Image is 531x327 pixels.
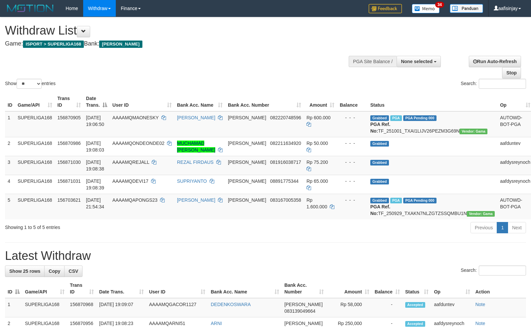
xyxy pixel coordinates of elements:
th: Bank Acc. Number: activate to sort column ascending [282,279,327,298]
a: Run Auto-Refresh [469,56,521,67]
td: 1 [5,298,22,317]
span: Grabbed [370,115,389,121]
span: Copy [49,269,60,274]
span: PGA Pending [403,115,437,121]
a: SUPRIYANTO [177,178,207,184]
span: [PERSON_NAME] [284,302,323,307]
span: [PERSON_NAME] [228,115,266,120]
span: CSV [69,269,78,274]
span: Copy 082220748596 to clipboard [270,115,301,120]
td: 156870968 [67,298,96,317]
a: Note [475,321,485,326]
span: PGA Pending [403,198,437,203]
div: - - - [340,140,365,147]
div: - - - [340,114,365,121]
span: AAAAMQONDEONDE02 [112,141,164,146]
td: SUPERLIGA168 [15,175,55,194]
b: PGA Ref. No: [370,122,390,134]
a: [PERSON_NAME] [177,115,215,120]
span: 156703621 [58,197,81,203]
td: TF_251001_TXAI1LIJV26PEZM3G69N [368,111,497,137]
th: ID: activate to sort column descending [5,279,22,298]
span: AAAAMQDEVI17 [112,178,148,184]
td: SUPERLIGA168 [15,111,55,137]
span: [DATE] 19:08:03 [86,141,104,153]
th: Bank Acc. Name: activate to sort column ascending [174,92,225,111]
a: Show 25 rows [5,266,45,277]
input: Search: [479,79,526,89]
td: 3 [5,156,15,175]
select: Showentries [17,79,42,89]
th: Date Trans.: activate to sort column ascending [96,279,146,298]
img: Feedback.jpg [369,4,402,13]
span: Rp 75.200 [306,160,328,165]
th: Balance: activate to sort column ascending [372,279,403,298]
a: [PERSON_NAME] [177,197,215,203]
td: 2 [5,137,15,156]
th: Bank Acc. Number: activate to sort column ascending [225,92,304,111]
th: Game/API: activate to sort column ascending [15,92,55,111]
th: User ID: activate to sort column ascending [110,92,174,111]
span: Rp 1.600.000 [306,197,327,209]
td: AAAAMQGACOR1127 [146,298,208,317]
span: Copy 081916038717 to clipboard [270,160,301,165]
div: - - - [340,178,365,184]
span: Grabbed [370,141,389,147]
h4: Game: Bank: [5,41,347,47]
th: User ID: activate to sort column ascending [146,279,208,298]
span: Accepted [405,302,425,308]
td: [DATE] 19:09:07 [96,298,146,317]
td: SUPERLIGA168 [15,194,55,219]
span: None selected [401,59,433,64]
span: [PERSON_NAME] [284,321,323,326]
span: Marked by aafchhiseyha [390,198,402,203]
span: Accepted [405,321,425,327]
span: AAAAMQREJALL [112,160,149,165]
a: Copy [44,266,65,277]
span: [DATE] 19:06:50 [86,115,104,127]
span: Show 25 rows [9,269,40,274]
span: 156871031 [58,178,81,184]
label: Show entries [5,79,56,89]
div: - - - [340,159,365,165]
span: [PERSON_NAME] [228,197,266,203]
span: [PERSON_NAME] [228,178,266,184]
th: ID [5,92,15,111]
label: Search: [461,79,526,89]
span: AAAAMQAPONGS23 [112,197,157,203]
div: Showing 1 to 5 of 5 entries [5,221,216,231]
span: 34 [435,2,444,8]
td: 1 [5,111,15,137]
span: Rp 50.000 [306,141,328,146]
img: panduan.png [450,4,483,13]
img: MOTION_logo.png [5,3,56,13]
td: SUPERLIGA168 [22,298,67,317]
td: 5 [5,194,15,219]
th: Balance [337,92,368,111]
a: Previous [470,222,497,233]
span: Vendor URL: https://trx31.1velocity.biz [459,129,487,134]
span: Copy 083167005358 to clipboard [270,197,301,203]
a: Stop [502,67,521,78]
h1: Latest Withdraw [5,249,526,263]
span: Copy 083139049664 to clipboard [284,308,315,314]
a: MUCHAMAD [PERSON_NAME] [177,141,215,153]
span: [DATE] 21:54:34 [86,197,104,209]
div: PGA Site Balance / [349,56,397,67]
b: PGA Ref. No: [370,204,390,216]
a: DEDENKOSWARA [211,302,251,307]
a: 1 [497,222,508,233]
th: Status [368,92,497,111]
a: CSV [64,266,83,277]
td: Rp 58,000 [326,298,372,317]
span: Grabbed [370,179,389,184]
th: Game/API: activate to sort column ascending [22,279,67,298]
span: Copy 082211634920 to clipboard [270,141,301,146]
span: ISPORT > SUPERLIGA168 [23,41,84,48]
th: Trans ID: activate to sort column ascending [67,279,96,298]
span: [DATE] 19:08:38 [86,160,104,171]
span: Copy 08891775344 to clipboard [270,178,299,184]
span: AAAAMQMAONESKY [112,115,159,120]
td: 4 [5,175,15,194]
td: SUPERLIGA168 [15,137,55,156]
